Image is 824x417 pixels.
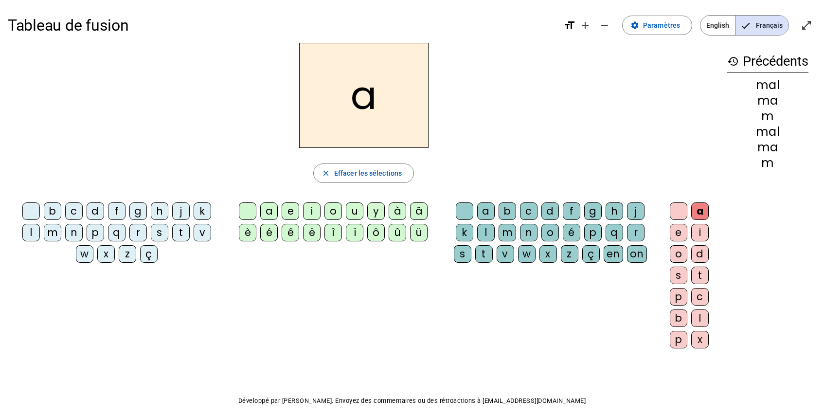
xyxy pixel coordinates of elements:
[8,10,556,41] h1: Tableau de fusion
[108,224,125,241] div: q
[627,202,645,220] div: j
[595,16,614,35] button: Diminuer la taille de la police
[727,110,808,122] div: m
[65,224,83,241] div: n
[575,16,595,35] button: Augmenter la taille de la police
[670,309,687,327] div: b
[627,245,647,263] div: on
[691,331,709,348] div: x
[194,202,211,220] div: k
[735,16,788,35] span: Français
[239,224,256,241] div: è
[584,224,602,241] div: p
[324,224,342,241] div: î
[282,224,299,241] div: ê
[334,167,402,179] span: Effacer les sélections
[456,224,473,241] div: k
[727,55,739,67] mat-icon: history
[700,16,735,35] span: English
[44,224,61,241] div: m
[561,245,578,263] div: z
[282,202,299,220] div: e
[727,95,808,107] div: ma
[539,245,557,263] div: x
[541,224,559,241] div: o
[324,202,342,220] div: o
[346,224,363,241] div: ï
[129,224,147,241] div: r
[87,224,104,241] div: p
[727,157,808,169] div: m
[477,224,495,241] div: l
[691,202,709,220] div: a
[454,245,471,263] div: s
[579,19,591,31] mat-icon: add
[670,224,687,241] div: e
[367,224,385,241] div: ô
[477,202,495,220] div: a
[260,202,278,220] div: a
[727,79,808,91] div: mal
[670,245,687,263] div: o
[322,169,330,178] mat-icon: close
[499,224,516,241] div: m
[691,224,709,241] div: i
[606,224,623,241] div: q
[727,142,808,153] div: ma
[410,224,428,241] div: ü
[299,43,429,148] h2: a
[410,202,428,220] div: â
[87,202,104,220] div: d
[303,202,321,220] div: i
[194,224,211,241] div: v
[151,202,168,220] div: h
[727,126,808,138] div: mal
[584,202,602,220] div: g
[389,202,406,220] div: à
[563,202,580,220] div: f
[520,202,537,220] div: c
[670,331,687,348] div: p
[108,202,125,220] div: f
[475,245,493,263] div: t
[563,224,580,241] div: é
[630,21,639,30] mat-icon: settings
[670,288,687,306] div: p
[172,202,190,220] div: j
[44,202,61,220] div: b
[303,224,321,241] div: ë
[691,288,709,306] div: c
[691,267,709,284] div: t
[691,309,709,327] div: l
[518,245,536,263] div: w
[606,202,623,220] div: h
[8,395,816,407] p: Développé par [PERSON_NAME]. Envoyez des commentaires ou des rétroactions à [EMAIL_ADDRESS][DOMAI...
[346,202,363,220] div: u
[700,15,789,36] mat-button-toggle-group: Language selection
[499,202,516,220] div: b
[643,19,680,31] span: Paramètres
[97,245,115,263] div: x
[797,16,816,35] button: Entrer en plein écran
[727,51,808,73] h3: Précédents
[622,16,692,35] button: Paramètres
[627,224,645,241] div: r
[670,267,687,284] div: s
[691,245,709,263] div: d
[313,163,414,183] button: Effacer les sélections
[497,245,514,263] div: v
[22,224,40,241] div: l
[801,19,812,31] mat-icon: open_in_full
[129,202,147,220] div: g
[172,224,190,241] div: t
[119,245,136,263] div: z
[604,245,623,263] div: en
[541,202,559,220] div: d
[65,202,83,220] div: c
[151,224,168,241] div: s
[582,245,600,263] div: ç
[260,224,278,241] div: é
[140,245,158,263] div: ç
[564,19,575,31] mat-icon: format_size
[76,245,93,263] div: w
